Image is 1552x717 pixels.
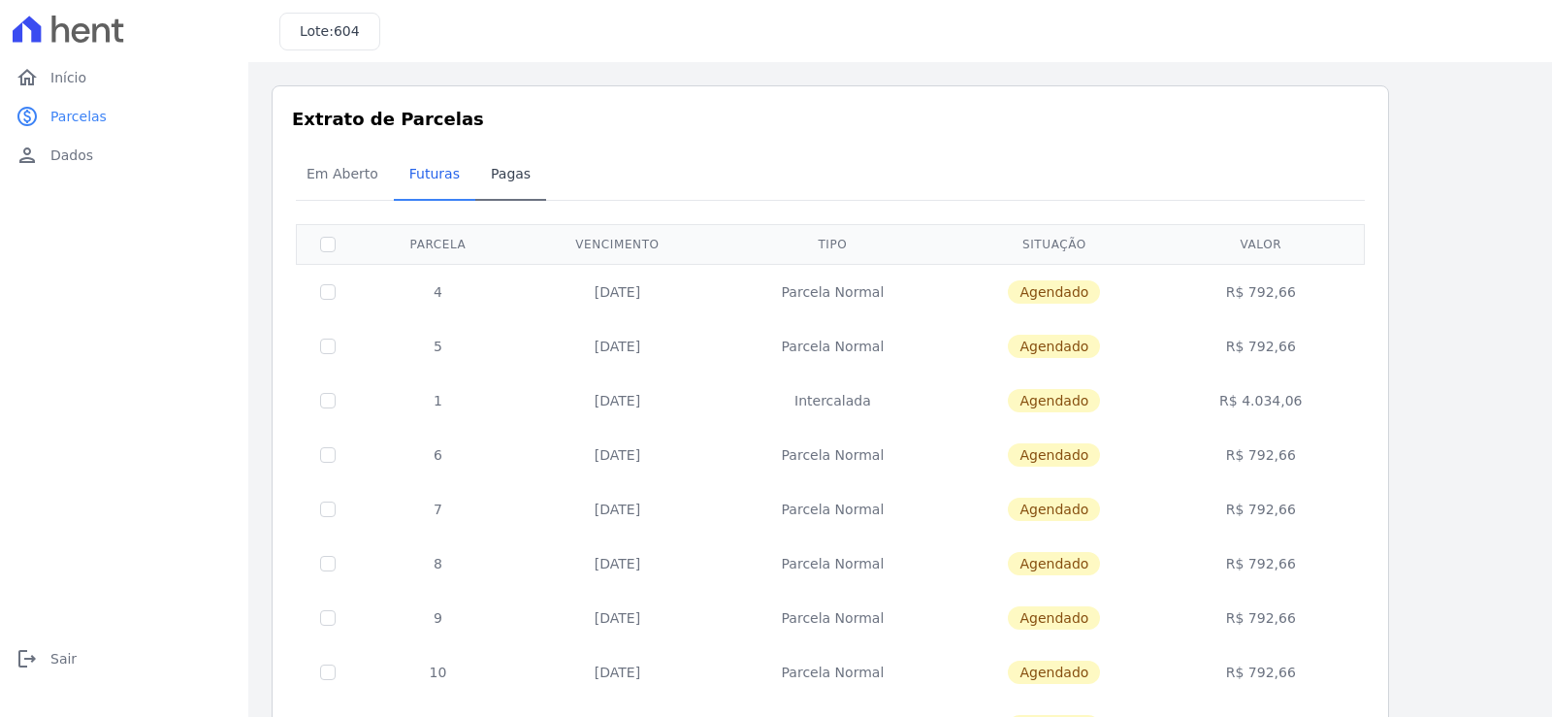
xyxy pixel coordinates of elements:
[1161,591,1361,645] td: R$ 792,66
[718,319,948,374] td: Parcela Normal
[16,105,39,128] i: paid
[1161,224,1361,264] th: Valor
[359,645,517,700] td: 10
[1161,537,1361,591] td: R$ 792,66
[16,144,39,167] i: person
[1161,645,1361,700] td: R$ 792,66
[517,591,718,645] td: [DATE]
[1161,482,1361,537] td: R$ 792,66
[359,319,517,374] td: 5
[718,264,948,319] td: Parcela Normal
[1008,335,1100,358] span: Agendado
[1161,319,1361,374] td: R$ 792,66
[359,264,517,319] td: 4
[295,154,390,193] span: Em Aberto
[359,224,517,264] th: Parcela
[517,224,718,264] th: Vencimento
[718,591,948,645] td: Parcela Normal
[8,58,241,97] a: homeInício
[1161,264,1361,319] td: R$ 792,66
[479,154,542,193] span: Pagas
[1008,280,1100,304] span: Agendado
[16,66,39,89] i: home
[1161,428,1361,482] td: R$ 792,66
[1008,552,1100,575] span: Agendado
[718,482,948,537] td: Parcela Normal
[50,146,93,165] span: Dados
[517,537,718,591] td: [DATE]
[517,264,718,319] td: [DATE]
[1008,389,1100,412] span: Agendado
[394,150,475,201] a: Futuras
[1008,443,1100,467] span: Agendado
[300,21,360,42] h3: Lote:
[948,224,1161,264] th: Situação
[718,645,948,700] td: Parcela Normal
[359,537,517,591] td: 8
[359,482,517,537] td: 7
[517,374,718,428] td: [DATE]
[291,150,394,201] a: Em Aberto
[718,224,948,264] th: Tipo
[359,428,517,482] td: 6
[292,106,1369,132] h3: Extrato de Parcelas
[475,150,546,201] a: Pagas
[334,23,360,39] span: 604
[8,639,241,678] a: logoutSair
[718,374,948,428] td: Intercalada
[517,482,718,537] td: [DATE]
[1008,606,1100,630] span: Agendado
[359,591,517,645] td: 9
[50,68,86,87] span: Início
[517,319,718,374] td: [DATE]
[8,136,241,175] a: personDados
[1008,498,1100,521] span: Agendado
[50,649,77,668] span: Sair
[359,374,517,428] td: 1
[1008,661,1100,684] span: Agendado
[398,154,471,193] span: Futuras
[718,537,948,591] td: Parcela Normal
[8,97,241,136] a: paidParcelas
[718,428,948,482] td: Parcela Normal
[517,645,718,700] td: [DATE]
[517,428,718,482] td: [DATE]
[16,647,39,670] i: logout
[50,107,107,126] span: Parcelas
[1161,374,1361,428] td: R$ 4.034,06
